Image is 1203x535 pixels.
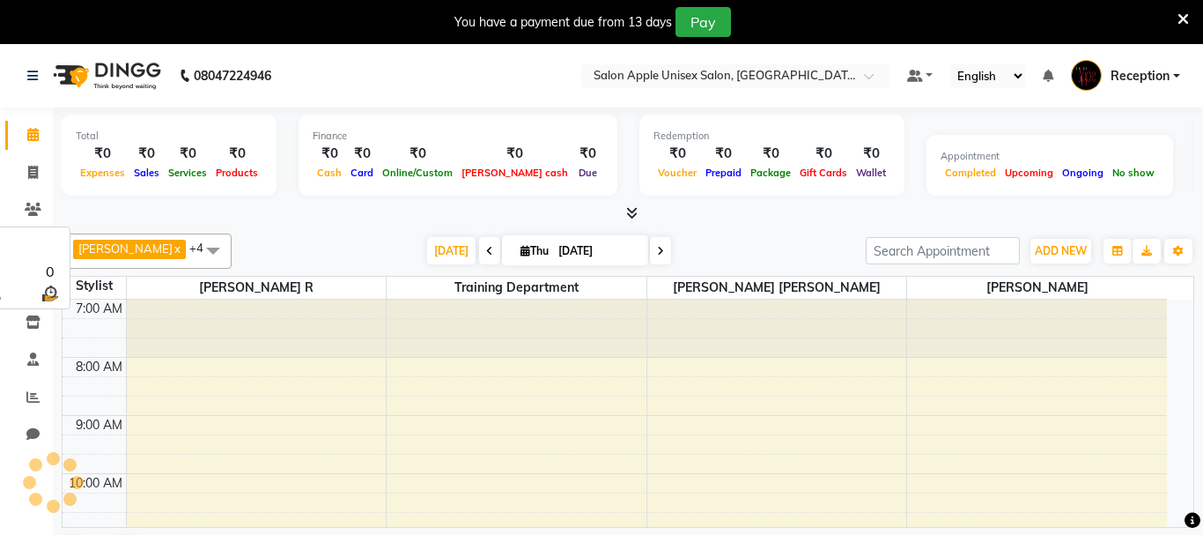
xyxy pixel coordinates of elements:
img: Reception [1071,60,1102,91]
div: Redemption [653,129,890,144]
div: Finance [313,129,603,144]
span: Online/Custom [378,167,457,179]
span: No show [1108,167,1159,179]
div: 10:00 AM [65,474,126,493]
span: +4 [189,241,217,255]
div: ₹0 [211,144,262,164]
div: ₹0 [164,144,211,164]
span: [PERSON_NAME] [PERSON_NAME] [647,277,907,299]
div: 9:00 AM [72,416,126,435]
button: Pay [675,7,731,37]
div: ₹0 [852,144,890,164]
span: Completed [941,167,1000,179]
div: 0 [39,261,61,282]
div: ₹0 [346,144,378,164]
img: wait_time.png [39,282,61,304]
span: Package [746,167,795,179]
b: 08047224946 [194,51,271,100]
div: You have a payment due from 13 days [454,13,672,32]
div: ₹0 [795,144,852,164]
span: Wallet [852,167,890,179]
span: Ongoing [1058,167,1108,179]
div: ₹0 [653,144,701,164]
input: 2025-09-04 [553,238,641,264]
span: Card [346,167,378,179]
button: ADD NEW [1030,239,1091,264]
span: [PERSON_NAME] [78,241,173,256]
div: ₹0 [572,144,603,164]
div: ₹0 [701,144,746,164]
span: [PERSON_NAME] [907,277,1167,299]
div: Stylist [63,277,126,295]
span: Voucher [653,167,701,179]
span: [PERSON_NAME] cash [457,167,572,179]
span: Products [211,167,262,179]
span: Prepaid [701,167,746,179]
div: 8:00 AM [72,358,126,376]
span: [PERSON_NAME] R [127,277,387,299]
span: Gift Cards [795,167,852,179]
span: Reception [1111,67,1170,85]
span: Upcoming [1000,167,1058,179]
span: [DATE] [427,237,476,264]
div: ₹0 [76,144,129,164]
div: ₹0 [378,144,457,164]
span: Services [164,167,211,179]
span: ADD NEW [1035,244,1087,257]
span: training department [387,277,646,299]
div: Appointment [941,149,1159,164]
div: ₹0 [457,144,572,164]
div: ₹0 [313,144,346,164]
div: ₹0 [746,144,795,164]
div: 7:00 AM [72,300,126,318]
span: Due [574,167,601,179]
a: x [173,241,181,256]
span: Cash [313,167,346,179]
span: Sales [129,167,164,179]
span: Thu [516,244,553,257]
div: ₹0 [129,144,164,164]
span: Expenses [76,167,129,179]
div: Total [76,129,262,144]
input: Search Appointment [866,237,1020,264]
img: logo [45,51,166,100]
